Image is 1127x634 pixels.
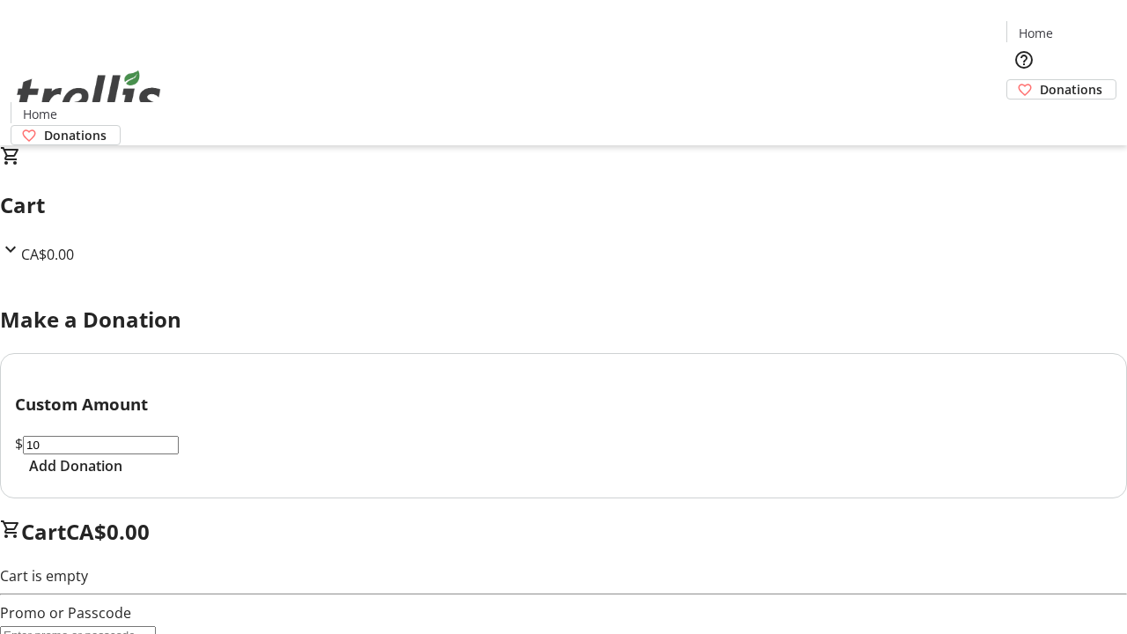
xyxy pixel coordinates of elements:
a: Home [11,105,68,123]
button: Cart [1006,100,1042,135]
span: Home [23,105,57,123]
input: Donation Amount [23,436,179,454]
button: Help [1006,42,1042,77]
a: Donations [11,125,121,145]
span: Home [1019,24,1053,42]
span: CA$0.00 [66,517,150,546]
span: CA$0.00 [21,245,74,264]
span: Add Donation [29,455,122,476]
span: $ [15,434,23,453]
span: Donations [1040,80,1102,99]
span: Donations [44,126,107,144]
a: Donations [1006,79,1116,100]
h3: Custom Amount [15,392,1112,417]
button: Add Donation [15,455,136,476]
a: Home [1007,24,1064,42]
img: Orient E2E Organization lhBmHSUuno's Logo [11,51,167,139]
